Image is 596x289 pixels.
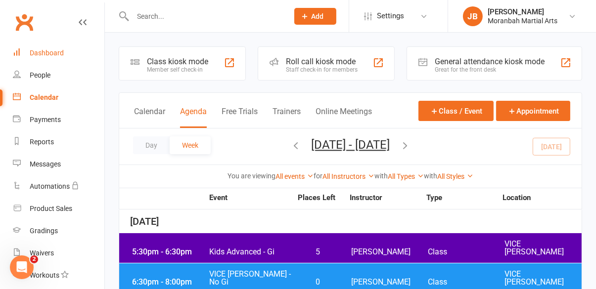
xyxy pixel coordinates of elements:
div: Staff check-in for members [286,66,358,73]
a: Gradings [13,220,104,242]
a: Workouts [13,264,104,287]
a: Reports [13,131,104,153]
div: Class kiosk mode [147,57,208,66]
div: Workouts [30,271,59,279]
a: Waivers [13,242,104,264]
button: Day [133,136,170,154]
div: Product Sales [30,205,72,212]
div: 6:30pm - 8:00pm [130,278,209,286]
a: Product Sales [13,198,104,220]
button: Week [170,136,211,154]
button: Online Meetings [316,107,372,128]
span: VICE [PERSON_NAME] - No Gi [209,270,292,286]
div: 5:30pm - 6:30pm [130,248,209,256]
div: Dashboard [30,49,64,57]
strong: You are viewing [228,172,275,180]
span: Kids Advanced - Gi [209,248,292,256]
a: Clubworx [12,10,37,35]
strong: with [424,172,437,180]
span: 5 [292,248,344,256]
input: Search... [130,9,281,23]
span: Settings [377,5,404,27]
a: All Instructors [322,172,374,180]
a: People [13,64,104,86]
a: Automations [13,175,104,198]
div: Roll call kiosk mode [286,57,358,66]
button: Class / Event [418,101,494,121]
button: Trainers [273,107,301,128]
span: Class [428,248,504,256]
span: 2 [30,255,38,263]
a: Messages [13,153,104,175]
button: [DATE] - [DATE] [311,138,390,152]
span: Add [312,12,324,20]
strong: Event [209,194,290,202]
button: Appointment [496,101,570,121]
a: All Types [388,172,424,180]
div: Calendar [30,93,58,101]
div: Gradings [30,227,58,235]
div: [DATE] [119,210,582,233]
iframe: Intercom live chat [10,255,34,279]
a: Dashboard [13,42,104,64]
strong: Instructor [350,194,426,202]
div: Messages [30,160,61,168]
span: VICE [PERSON_NAME] [505,240,582,256]
strong: Places Left [290,194,342,202]
a: Payments [13,109,104,131]
div: JB [463,6,483,26]
span: 0 [292,278,344,286]
button: Add [294,8,336,25]
button: Calendar [134,107,165,128]
strong: for [314,172,322,180]
div: Automations [30,182,70,190]
strong: Location [503,194,579,202]
span: Class [428,278,504,286]
a: All events [275,172,314,180]
button: Free Trials [222,107,258,128]
span: [PERSON_NAME] [351,248,428,256]
div: Waivers [30,249,54,257]
div: Reports [30,138,54,146]
a: All Styles [437,172,473,180]
div: People [30,71,50,79]
div: Member self check-in [147,66,208,73]
div: Moranbah Martial Arts [488,16,557,25]
button: Agenda [180,107,207,128]
div: [PERSON_NAME] [488,7,557,16]
a: Calendar [13,86,104,109]
div: Great for the front desk [435,66,545,73]
span: VICE [PERSON_NAME] [505,270,582,286]
strong: with [374,172,388,180]
strong: Type [426,194,503,202]
span: [PERSON_NAME] [351,278,428,286]
div: General attendance kiosk mode [435,57,545,66]
div: Payments [30,116,61,124]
